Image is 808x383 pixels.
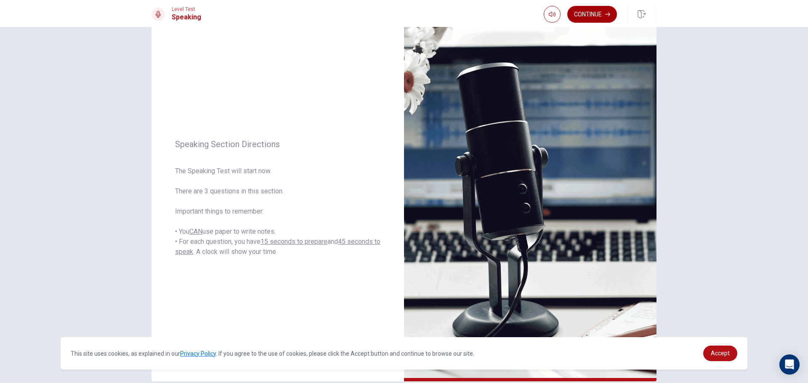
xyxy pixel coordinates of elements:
[404,15,656,381] img: speaking intro
[71,350,474,357] span: This site uses cookies, as explained in our . If you agree to the use of cookies, please click th...
[180,350,216,357] a: Privacy Policy
[711,350,730,357] span: Accept
[172,6,201,12] span: Level Test
[779,354,800,375] div: Open Intercom Messenger
[175,139,380,149] span: Speaking Section Directions
[172,12,201,22] h1: Speaking
[703,346,737,361] a: dismiss cookie message
[260,238,327,246] u: 15 seconds to prepare
[175,166,380,257] span: The Speaking Test will start now. There are 3 questions in this section. Important things to reme...
[567,6,617,23] button: Continue
[61,337,747,370] div: cookieconsent
[189,227,202,235] u: CAN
